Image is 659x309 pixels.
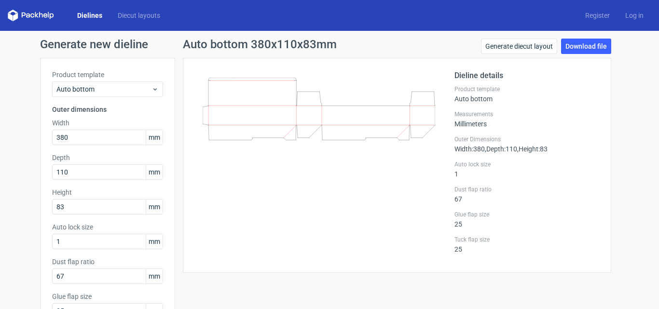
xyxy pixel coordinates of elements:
a: Dielines [69,11,110,20]
div: 25 [454,211,599,228]
div: 25 [454,236,599,253]
a: Generate diecut layout [481,39,557,54]
a: Register [577,11,618,20]
span: mm [146,269,163,283]
label: Product template [454,85,599,93]
h2: Dieline details [454,70,599,81]
h1: Auto bottom 380x110x83mm [183,39,337,50]
label: Auto lock size [454,161,599,168]
label: Depth [52,153,163,162]
h3: Outer dimensions [52,105,163,114]
span: Auto bottom [56,84,151,94]
span: Width : 380 [454,145,485,153]
div: 67 [454,186,599,203]
span: mm [146,165,163,179]
a: Diecut layouts [110,11,168,20]
label: Dust flap ratio [52,257,163,267]
label: Product template [52,70,163,80]
label: Width [52,118,163,128]
label: Tuck flap size [454,236,599,243]
label: Auto lock size [52,222,163,232]
a: Log in [618,11,651,20]
span: mm [146,200,163,214]
div: Auto bottom [454,85,599,103]
div: Millimeters [454,110,599,128]
div: 1 [454,161,599,178]
label: Dust flap ratio [454,186,599,193]
h1: Generate new dieline [40,39,619,50]
span: mm [146,130,163,145]
span: mm [146,234,163,249]
label: Measurements [454,110,599,118]
span: , Height : 83 [517,145,548,153]
label: Glue flap size [454,211,599,218]
a: Download file [561,39,611,54]
span: , Depth : 110 [485,145,517,153]
label: Height [52,188,163,197]
label: Outer Dimensions [454,135,599,143]
label: Glue flap size [52,292,163,301]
